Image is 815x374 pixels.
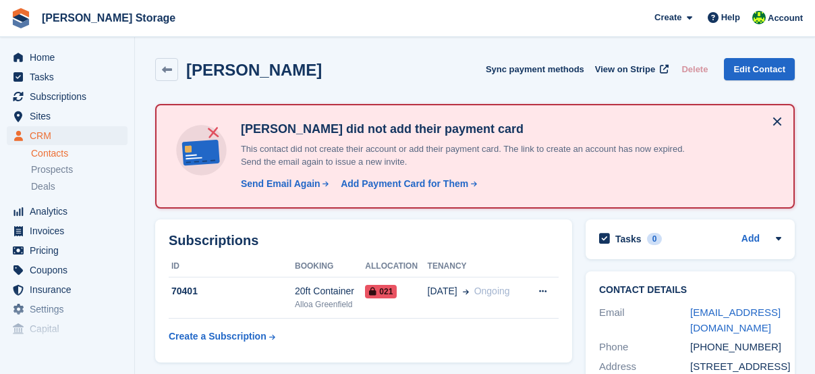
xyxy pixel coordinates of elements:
div: Email [599,305,690,336]
div: Create a Subscription [169,329,266,344]
img: stora-icon-8386f47178a22dfd0bd8f6a31ec36ba5ce8667c1dd55bd0f319d3a0aa187defe.svg [11,8,31,28]
a: menu [7,241,128,260]
h2: Tasks [615,233,642,245]
span: Prospects [31,163,73,176]
a: menu [7,202,128,221]
span: CRM [30,126,111,145]
a: Add Payment Card for Them [335,177,478,191]
a: Prospects [31,163,128,177]
button: Sync payment methods [486,58,584,80]
span: Subscriptions [30,87,111,106]
div: Alloa Greenfield [295,298,365,311]
div: [PHONE_NUMBER] [690,340,781,355]
a: [PERSON_NAME] Storage [36,7,181,29]
span: Invoices [30,221,111,240]
span: Create [654,11,681,24]
h2: [PERSON_NAME] [186,61,322,79]
h4: [PERSON_NAME] did not add their payment card [235,122,708,137]
a: [EMAIL_ADDRESS][DOMAIN_NAME] [690,306,781,333]
th: Allocation [365,256,427,277]
span: Settings [30,300,111,319]
button: Delete [676,58,713,80]
h2: Contact Details [599,285,781,296]
span: View on Stripe [595,63,655,76]
th: Booking [295,256,365,277]
span: 021 [365,285,397,298]
div: 70401 [169,284,295,298]
a: menu [7,87,128,106]
img: no-card-linked-e7822e413c904bf8b177c4d89f31251c4716f9871600ec3ca5bfc59e148c83f4.svg [173,122,230,179]
span: Help [721,11,740,24]
th: Tenancy [428,256,526,277]
span: Sites [30,107,111,126]
div: Add Payment Card for Them [341,177,468,191]
img: Claire Wilson [752,11,766,24]
span: Insurance [30,280,111,299]
a: menu [7,48,128,67]
a: Deals [31,180,128,194]
span: Coupons [30,261,111,279]
span: Pricing [30,241,111,260]
a: menu [7,319,128,338]
a: Contacts [31,147,128,160]
a: View on Stripe [590,58,671,80]
a: Add [741,232,760,247]
span: Home [30,48,111,67]
span: Deals [31,180,55,193]
h2: Subscriptions [169,233,559,248]
a: menu [7,126,128,145]
div: 20ft Container [295,284,365,298]
div: Send Email Again [241,177,320,191]
a: menu [7,261,128,279]
span: Tasks [30,68,111,86]
a: menu [7,221,128,240]
p: This contact did not create their account or add their payment card. The link to create an accoun... [235,142,708,169]
span: Ongoing [474,286,510,296]
a: Create a Subscription [169,324,275,349]
span: Account [768,11,803,25]
span: [DATE] [428,284,457,298]
a: menu [7,300,128,319]
a: menu [7,280,128,299]
th: ID [169,256,295,277]
div: 0 [647,233,663,245]
a: Edit Contact [724,58,795,80]
div: Phone [599,340,690,355]
a: menu [7,107,128,126]
span: Analytics [30,202,111,221]
span: Capital [30,319,111,338]
a: menu [7,68,128,86]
